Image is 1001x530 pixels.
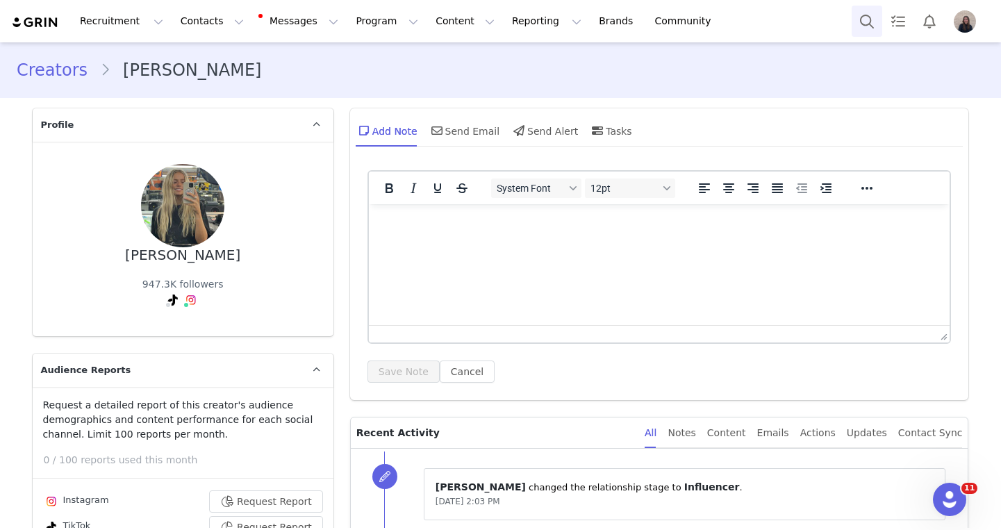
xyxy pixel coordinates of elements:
body: Hi [PERSON_NAME], You have $90.5 waiting for you, but your payout method is not set up correctly.... [6,6,473,90]
button: Messages [253,6,347,37]
button: Request Report [209,490,323,513]
span: [DATE] 2:03 PM [436,497,500,506]
button: Italic [402,179,425,198]
iframe: Intercom live chat [933,483,966,516]
p: Recent Activity [356,417,634,448]
span: [PERSON_NAME] [436,481,526,492]
a: Creators [17,58,100,83]
span: System Font [497,183,565,194]
a: Brands [590,6,645,37]
div: Emails [757,417,789,449]
span: Audience Reports [41,363,131,377]
div: Notes [668,417,695,449]
span: 12pt [590,183,659,194]
button: Increase indent [814,179,838,198]
button: Strikethrough [450,179,474,198]
div: Send Email [429,114,500,147]
div: [PERSON_NAME] [125,247,240,263]
p: Request a detailed report of this creator's audience demographics and content performance for eac... [43,398,323,442]
p: ⁨ ⁩ changed the ⁨relationship⁩ stage to ⁨ ⁩. [436,480,934,495]
div: Actions [800,417,836,449]
button: Reporting [504,6,590,37]
span: Profile [41,118,74,132]
a: Tasks [883,6,913,37]
div: Updates [847,417,887,449]
button: Justify [766,179,789,198]
img: grin logo [11,16,60,29]
div: Tasks [589,114,632,147]
div: Contact Sync [898,417,963,449]
button: Align center [717,179,741,198]
button: Font sizes [585,179,675,198]
button: Decrease indent [790,179,813,198]
img: 1cdbb7aa-9e77-4d87-9340-39fe3d42aad1.jpg [954,10,976,33]
button: Fonts [491,179,581,198]
button: Contacts [172,6,252,37]
div: 947.3K followers [142,277,224,292]
img: 2eef6d57-18e5-40bd-89c3-7d1a46174231.jpg [141,164,224,247]
iframe: Rich Text Area [369,204,950,325]
button: Cancel [440,361,495,383]
div: Add Note [356,114,417,147]
button: Save Note [367,361,440,383]
p: 0 / 100 reports used this month [44,453,333,467]
div: Instagram [43,493,109,510]
div: Send Alert [511,114,578,147]
div: All [645,417,656,449]
button: Content [427,6,503,37]
button: Align right [741,179,765,198]
div: Press the Up and Down arrow keys to resize the editor. [935,326,950,342]
button: Recruitment [72,6,172,37]
button: Underline [426,179,449,198]
button: Align left [693,179,716,198]
img: instagram.svg [185,295,197,306]
a: Community [647,6,726,37]
button: Profile [945,10,990,33]
button: Program [347,6,427,37]
span: 11 [961,483,977,494]
div: Content [707,417,746,449]
img: instagram.svg [46,496,57,507]
button: Search [852,6,882,37]
button: Reveal or hide additional toolbar items [855,179,879,198]
span: Influencer [684,481,740,492]
button: Notifications [914,6,945,37]
button: Bold [377,179,401,198]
